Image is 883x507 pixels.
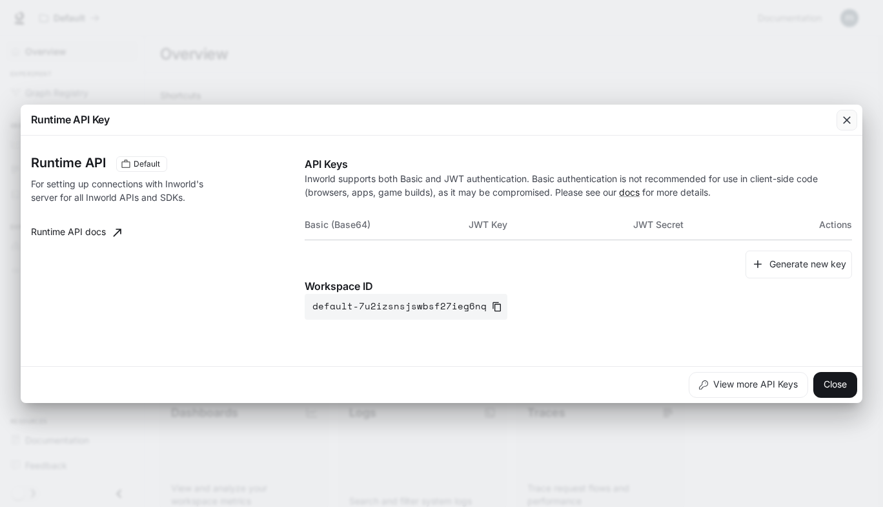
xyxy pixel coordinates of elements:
th: JWT Key [469,209,633,240]
button: Close [813,372,857,398]
div: These keys will apply to your current workspace only [116,156,167,172]
p: Workspace ID [305,278,852,294]
th: JWT Secret [633,209,797,240]
span: Default [128,158,165,170]
button: View more API Keys [689,372,808,398]
a: docs [619,187,640,198]
h3: Runtime API [31,156,106,169]
button: default-7u2izsnsjswbsf27ieg6nq [305,294,507,320]
a: Runtime API docs [26,220,127,245]
p: For setting up connections with Inworld's server for all Inworld APIs and SDKs. [31,177,228,204]
button: Generate new key [746,251,852,278]
th: Basic (Base64) [305,209,469,240]
p: Runtime API Key [31,112,110,127]
th: Actions [797,209,852,240]
p: API Keys [305,156,852,172]
p: Inworld supports both Basic and JWT authentication. Basic authentication is not recommended for u... [305,172,852,199]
